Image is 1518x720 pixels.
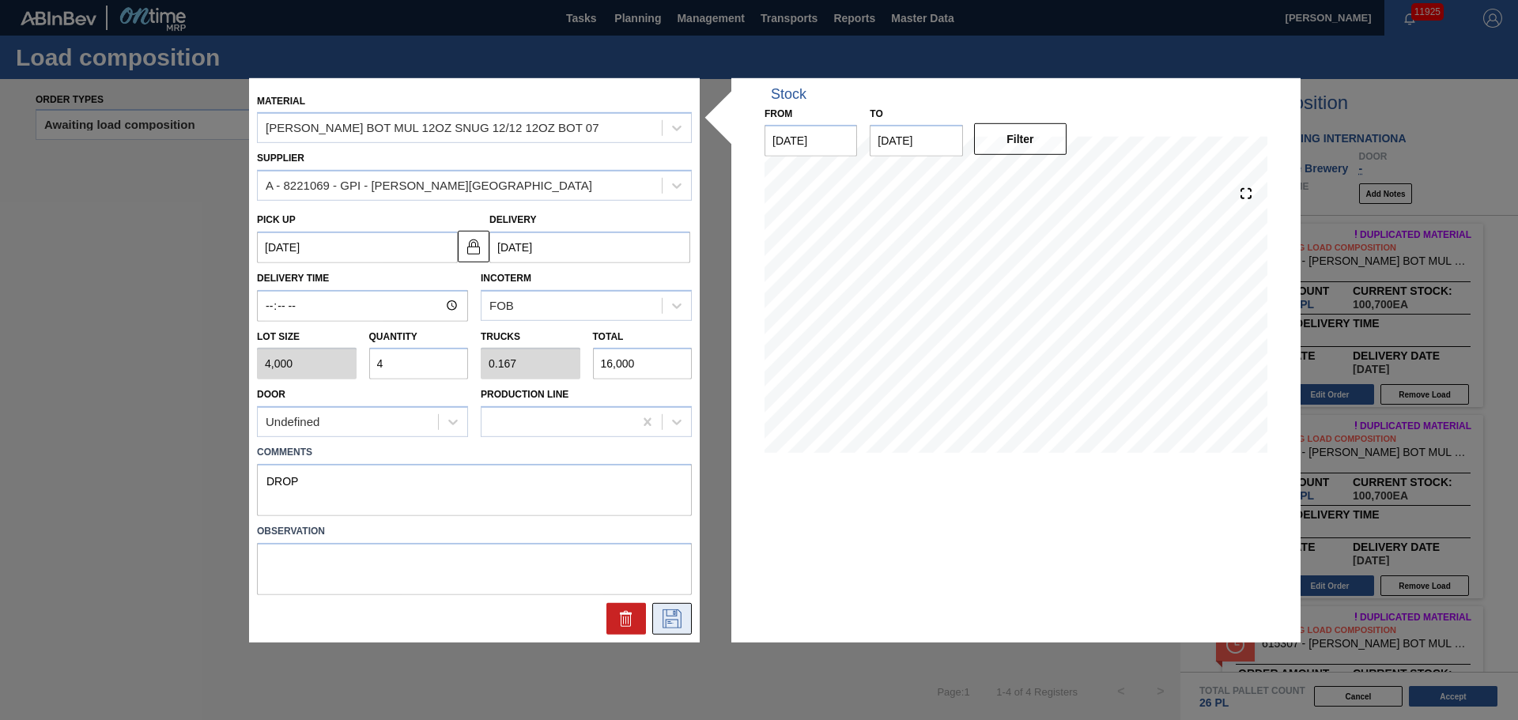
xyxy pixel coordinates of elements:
input: mm/dd/yyyy [489,232,690,263]
div: Save Suggestion [652,603,692,635]
label: Incoterm [481,273,531,284]
label: Quantity [369,331,417,342]
label: Door [257,389,285,400]
label: Material [257,95,305,106]
label: Supplier [257,153,304,164]
label: Lot size [257,326,357,349]
input: mm/dd/yyyy [870,125,962,156]
label: Production Line [481,389,568,400]
label: Total [593,331,624,342]
input: mm/dd/yyyy [257,232,458,263]
input: mm/dd/yyyy [765,125,857,156]
label: Trucks [481,331,520,342]
label: Delivery [489,214,537,225]
button: locked [458,231,489,262]
label: Delivery Time [257,267,468,290]
img: locked [464,237,483,256]
div: FOB [489,299,514,312]
button: Filter [974,123,1067,155]
div: Undefined [266,416,319,429]
div: Stock [771,85,806,102]
label: Comments [257,441,692,464]
textarea: DROP [257,464,692,516]
div: [PERSON_NAME] BOT MUL 12OZ SNUG 12/12 12OZ BOT 07 [266,122,599,135]
label: Pick up [257,214,296,225]
div: Delete Suggestion [606,603,646,635]
div: A - 8221069 - GPI - [PERSON_NAME][GEOGRAPHIC_DATA] [266,179,592,192]
label: From [765,107,792,119]
label: Observation [257,520,692,543]
label: to [870,107,882,119]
